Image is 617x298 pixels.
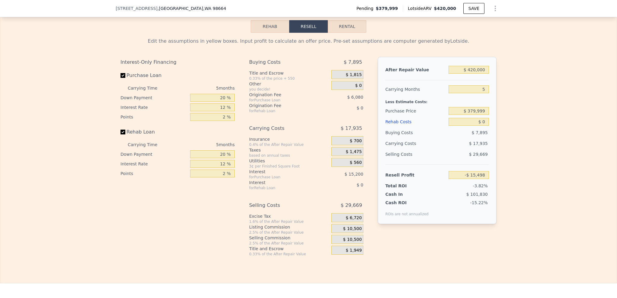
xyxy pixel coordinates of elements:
[169,140,235,149] div: 5 months
[158,5,226,11] span: , [GEOGRAPHIC_DATA]
[344,57,362,68] span: $ 7,895
[434,6,456,11] span: $420,000
[470,200,488,205] span: -15.22%
[249,180,316,186] div: Interest
[472,130,488,135] span: $ 7,895
[289,20,328,33] button: Resell
[169,83,235,93] div: 5 months
[251,20,289,33] button: Rehab
[116,5,158,11] span: [STREET_ADDRESS]
[249,81,329,87] div: Other
[249,70,329,76] div: Title and Escrow
[346,215,362,221] span: $ 6,720
[249,213,329,219] div: Excise Tax
[249,87,329,92] div: you decide!
[249,153,329,158] div: based on annual taxes
[408,5,434,11] span: Lotside ARV
[249,224,329,230] div: Listing Commission
[385,64,446,75] div: After Repair Value
[249,76,329,81] div: 0.33% of the price + 550
[385,149,446,160] div: Selling Costs
[385,127,446,138] div: Buying Costs
[341,123,362,134] span: $ 17,935
[249,103,316,109] div: Origination Fee
[385,106,446,116] div: Purchase Price
[121,70,188,81] label: Purchase Loan
[350,160,362,165] span: $ 560
[249,235,329,241] div: Selling Commission
[328,20,366,33] button: Rental
[473,183,488,188] span: -3.82%
[343,237,362,242] span: $ 10,500
[121,38,496,45] div: Edit the assumptions in yellow boxes. Input profit to calculate an offer price. Pre-set assumptio...
[249,169,316,175] div: Interest
[249,123,316,134] div: Carrying Costs
[385,116,446,127] div: Rehab Costs
[469,141,488,146] span: $ 17,935
[343,226,362,232] span: $ 10,500
[249,57,316,68] div: Buying Costs
[357,106,363,110] span: $ 0
[121,130,125,134] input: Rehab Loan
[466,192,488,197] span: $ 101,830
[463,3,484,14] button: SAVE
[385,200,429,206] div: Cash ROI
[350,138,362,144] span: $ 700
[121,112,188,122] div: Points
[346,149,362,155] span: $ 1,475
[121,93,188,103] div: Down Payment
[249,92,316,98] div: Origination Fee
[357,183,363,187] span: $ 0
[249,241,329,246] div: 2.5% of the After Repair Value
[121,169,188,178] div: Points
[385,206,429,217] div: ROIs are not annualized
[121,57,235,68] div: Interest-Only Financing
[121,73,125,78] input: Purchase Loan
[385,84,446,95] div: Carrying Months
[249,230,329,235] div: 2.5% of the After Repair Value
[249,246,329,252] div: Title and Escrow
[249,142,329,147] div: 0.4% of the After Repair Value
[469,152,488,157] span: $ 29,669
[121,127,188,137] label: Rehab Loan
[249,136,329,142] div: Insurance
[376,5,398,11] span: $379,999
[249,109,316,113] div: for Rehab Loan
[128,140,167,149] div: Carrying Time
[489,2,501,14] button: Show Options
[347,95,363,100] span: $ 6,080
[385,138,423,149] div: Carrying Costs
[356,5,376,11] span: Pending
[385,183,423,189] div: Total ROI
[249,200,316,211] div: Selling Costs
[249,98,316,103] div: for Purchase Loan
[249,175,316,180] div: for Purchase Loan
[385,170,446,180] div: Resell Profit
[385,191,423,197] div: Cash In
[249,252,329,257] div: 0.33% of the After Repair Value
[355,83,362,88] span: $ 0
[128,83,167,93] div: Carrying Time
[249,164,329,169] div: 3¢ per Finished Square Foot
[345,172,363,177] span: $ 15,200
[341,200,362,211] span: $ 29,669
[203,6,226,11] span: , WA 98664
[121,149,188,159] div: Down Payment
[249,219,329,224] div: 1.6% of the After Repair Value
[249,186,316,190] div: for Rehab Loan
[121,103,188,112] div: Interest Rate
[249,147,329,153] div: Taxes
[346,72,362,78] span: $ 1,815
[249,158,329,164] div: Utilities
[385,95,489,106] div: Less Estimate Costs:
[346,248,362,253] span: $ 1,949
[121,159,188,169] div: Interest Rate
